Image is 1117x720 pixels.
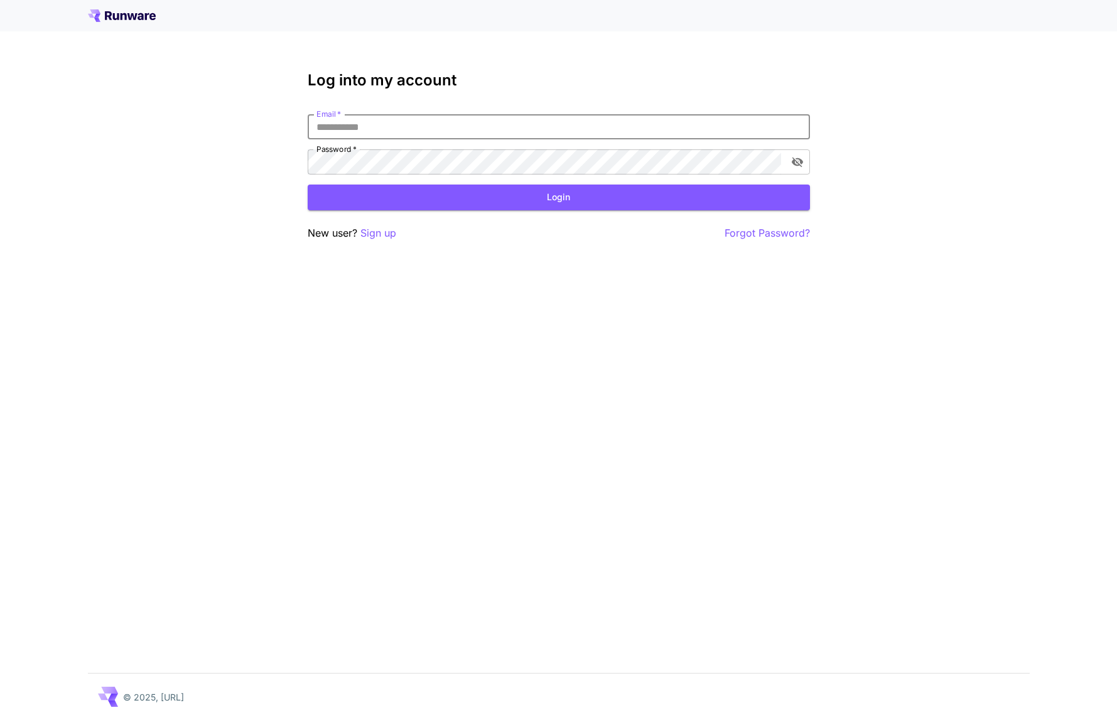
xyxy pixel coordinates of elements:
[308,185,810,210] button: Login
[123,690,184,704] p: © 2025, [URL]
[316,144,357,154] label: Password
[316,109,341,119] label: Email
[308,72,810,89] h3: Log into my account
[360,225,396,241] button: Sign up
[308,225,396,241] p: New user?
[725,225,810,241] button: Forgot Password?
[786,151,809,173] button: toggle password visibility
